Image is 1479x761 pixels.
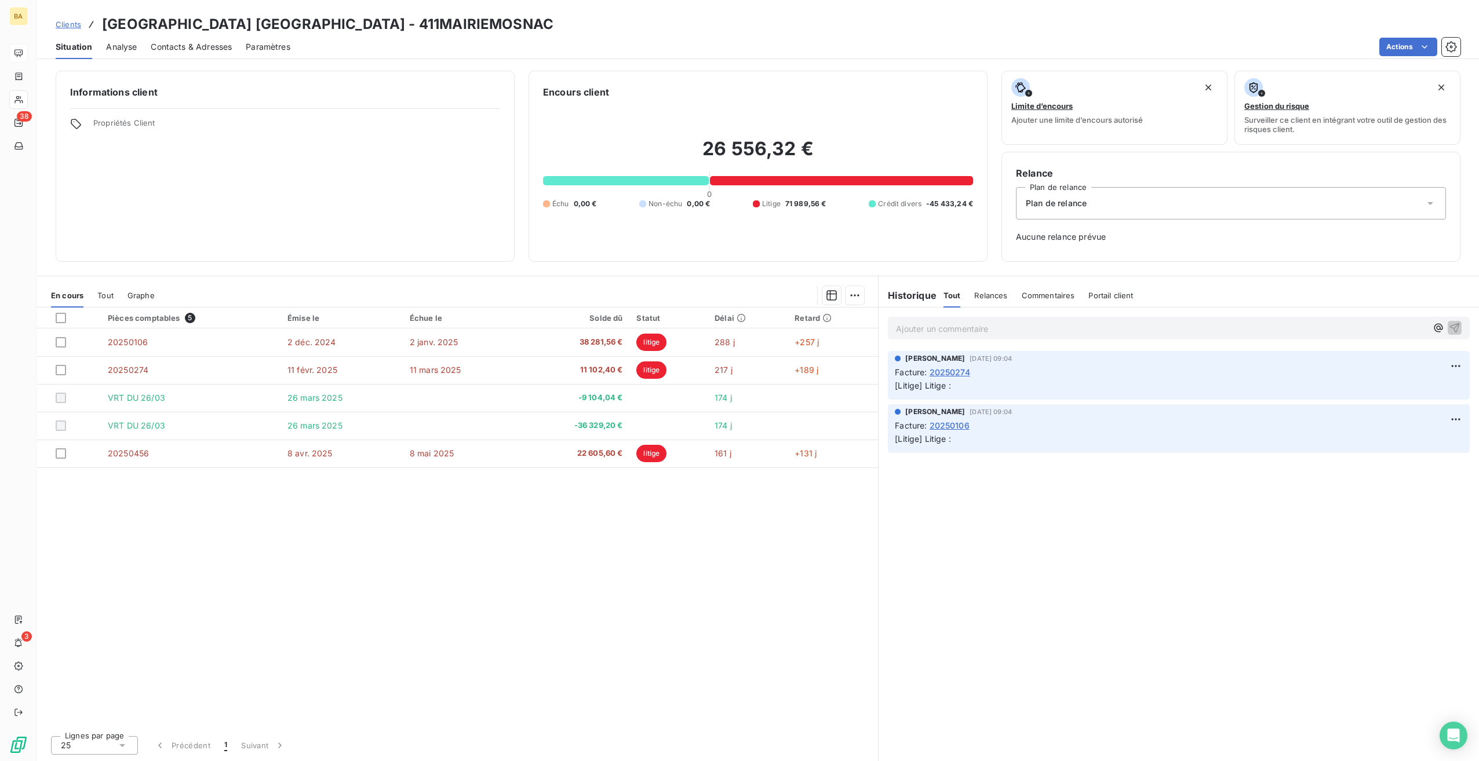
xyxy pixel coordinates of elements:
[526,448,622,459] span: 22 605,60 €
[1234,71,1460,145] button: Gestion du risqueSurveiller ce client en intégrant votre outil de gestion des risques client.
[151,41,232,53] span: Contacts & Adresses
[108,448,149,458] span: 20250456
[636,334,666,351] span: litige
[715,393,732,403] span: 174 j
[97,291,114,300] span: Tout
[106,41,137,53] span: Analyse
[9,736,28,754] img: Logo LeanPay
[1016,231,1446,243] span: Aucune relance prévue
[636,361,666,379] span: litige
[795,448,817,458] span: +131 j
[526,336,622,348] span: 38 281,56 €
[715,448,731,458] span: 161 j
[287,313,396,323] div: Émise le
[410,448,454,458] span: 8 mai 2025
[410,313,512,323] div: Échue le
[246,41,290,53] span: Paramètres
[9,7,28,25] div: BA
[287,337,336,347] span: 2 déc. 2024
[543,137,973,172] h2: 26 556,32 €
[905,353,965,364] span: [PERSON_NAME]
[926,199,973,209] span: -45 433,24 €
[878,199,921,209] span: Crédit divers
[785,199,826,209] span: 71 989,56 €
[895,434,951,444] span: [Litige] Litige :
[552,199,569,209] span: Échu
[21,631,32,642] span: 3
[108,337,148,347] span: 20250106
[1011,101,1073,111] span: Limite d’encours
[70,85,500,99] h6: Informations client
[1001,71,1227,145] button: Limite d’encoursAjouter une limite d’encours autorisé
[707,189,712,199] span: 0
[636,313,701,323] div: Statut
[526,364,622,376] span: 11 102,40 €
[217,733,234,758] button: 1
[1088,291,1133,300] span: Portail client
[108,393,165,403] span: VRT DU 26/03
[102,14,553,35] h3: [GEOGRAPHIC_DATA] [GEOGRAPHIC_DATA] - 411MAIRIEMOSNAC
[930,366,970,378] span: 20250274
[879,288,937,302] h6: Historique
[287,393,343,403] span: 26 mars 2025
[649,199,682,209] span: Non-échu
[1244,101,1309,111] span: Gestion du risque
[526,392,622,404] span: -9 104,04 €
[930,419,970,431] span: 20250106
[636,445,666,462] span: litige
[687,199,710,209] span: 0,00 €
[93,118,500,134] span: Propriétés Client
[51,291,83,300] span: En cours
[974,291,1007,300] span: Relances
[185,313,195,323] span: 5
[61,740,71,751] span: 25
[895,380,951,390] span: [Litige] Litige :
[895,366,927,378] span: Facture :
[795,337,819,347] span: +257 j
[1016,166,1446,180] h6: Relance
[715,365,733,375] span: 217 j
[762,199,781,209] span: Litige
[410,365,461,375] span: 11 mars 2025
[234,733,293,758] button: Suivant
[905,407,965,417] span: [PERSON_NAME]
[410,337,458,347] span: 2 janv. 2025
[944,291,961,300] span: Tout
[895,419,927,431] span: Facture :
[970,408,1012,415] span: [DATE] 09:04
[1440,722,1467,749] div: Open Intercom Messenger
[108,420,165,430] span: VRT DU 26/03
[1026,197,1087,209] span: Plan de relance
[715,313,781,323] div: Délai
[543,85,609,99] h6: Encours client
[108,313,274,323] div: Pièces comptables
[56,19,81,30] a: Clients
[526,420,622,431] span: -36 329,20 €
[970,355,1012,362] span: [DATE] 09:04
[224,740,227,751] span: 1
[128,291,155,300] span: Graphe
[108,365,148,375] span: 20250274
[715,337,735,347] span: 288 j
[795,313,871,323] div: Retard
[287,448,333,458] span: 8 avr. 2025
[56,41,92,53] span: Situation
[1244,115,1451,134] span: Surveiller ce client en intégrant votre outil de gestion des risques client.
[287,420,343,430] span: 26 mars 2025
[574,199,597,209] span: 0,00 €
[56,20,81,29] span: Clients
[1379,38,1437,56] button: Actions
[526,313,622,323] div: Solde dû
[795,365,818,375] span: +189 j
[1022,291,1075,300] span: Commentaires
[1011,115,1143,125] span: Ajouter une limite d’encours autorisé
[287,365,337,375] span: 11 févr. 2025
[715,420,732,430] span: 174 j
[17,111,32,122] span: 38
[147,733,217,758] button: Précédent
